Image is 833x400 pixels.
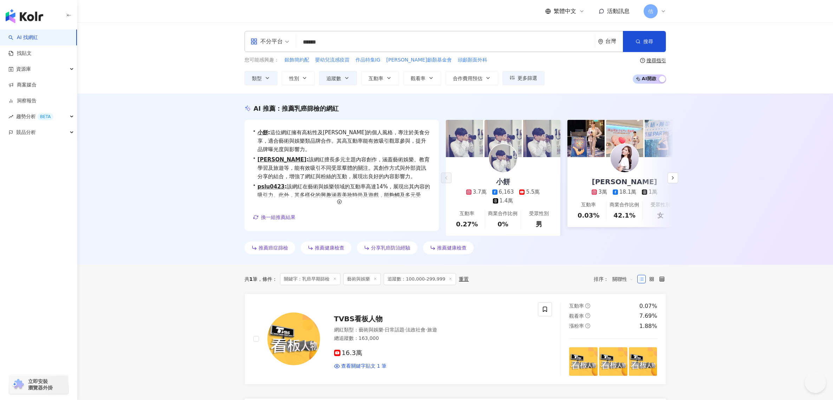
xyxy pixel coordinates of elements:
[334,335,530,342] div: 總追蹤數 ： 163,000
[383,327,385,333] span: ·
[613,211,635,220] div: 42.1%
[282,105,339,112] span: 推薦乳癌篩檢的網紅
[386,56,452,64] button: [PERSON_NAME]顱顏基金會
[258,128,430,154] span: 這位網紅擁有高粘性及[PERSON_NAME]的個人風格，專注於美食分享，適合藝術與娛樂類品牌合作。其高互動率能有效吸引觀眾參與，提升品牌曝光度與影響力。
[259,245,288,251] span: 推薦癌症篩檢
[282,71,315,85] button: 性別
[484,120,522,157] img: post-image
[343,273,381,285] span: 藝術與娛樂
[567,120,605,157] img: post-image
[643,39,653,44] span: 搜尋
[500,197,513,205] div: 1.4萬
[640,58,645,63] span: question-circle
[649,188,657,196] div: 1萬
[526,188,540,196] div: 5.5萬
[456,220,478,228] div: 0.27%
[261,214,295,220] span: 換一組推薦結果
[252,76,262,81] span: 類型
[425,327,427,333] span: ·
[285,57,309,64] span: 銀飾簡約配
[334,349,362,357] span: 16.3萬
[6,9,43,23] img: logo
[611,144,639,172] img: KOL Avatar
[306,156,308,163] span: :
[16,61,31,77] span: 資源庫
[651,201,670,208] div: 受眾性別
[437,245,467,251] span: 推薦健康檢查
[245,57,279,64] span: 您可能感興趣：
[569,323,584,329] span: 漲粉率
[8,34,38,41] a: searchAI 找網紅
[285,183,287,190] span: :
[334,363,387,370] a: 查看關鍵字貼文 1 筆
[258,155,430,181] span: 該網紅擅長多元主題內容創作，涵蓋藝術娛樂、教育學習及旅遊等，能有效吸引不同受眾羣體的關注。其創作方式與外部資訊分享的結合，增強了網紅與粉絲的互動，展現出良好的內容影響力。
[599,347,627,376] img: post-image
[639,312,657,320] div: 7.69%
[9,375,68,394] a: chrome extension立即安裝 瀏覽器外掛
[334,327,530,334] div: 網紅類型 ：
[489,144,517,172] img: KOL Avatar
[446,120,483,157] img: post-image
[453,76,482,81] span: 合作費用預估
[594,273,637,285] div: 排序：
[253,128,430,154] div: •
[253,212,296,222] button: 換一組推薦結果
[8,97,37,104] a: 洞察報告
[315,57,350,64] span: 嬰幼兒流感疫苗
[341,363,387,370] span: 查看關鍵字貼文 1 筆
[254,104,339,113] div: AI 推薦 ：
[245,293,666,385] a: KOL AvatarTVBS看板人物網紅類型：藝術與娛樂·日常話題·法政社會·旅遊總追蹤數：163,00016.3萬查看關鍵字貼文 1 筆互動率question-circle0.07%觀看率qu...
[488,210,518,217] div: 商業合作比例
[253,155,430,181] div: •
[610,201,639,208] div: 商業合作比例
[315,56,350,64] button: 嬰幼兒流感疫苗
[250,38,258,45] span: appstore
[639,322,657,330] div: 1.88%
[460,210,474,217] div: 互動率
[267,312,320,365] img: KOL Avatar
[445,71,498,85] button: 合作費用預估
[268,129,270,136] span: :
[529,210,549,217] div: 受眾性別
[384,273,456,285] span: 追蹤數：100,000-299,999
[369,76,383,81] span: 互動率
[585,323,590,328] span: question-circle
[497,220,508,228] div: 0%
[629,347,657,376] img: post-image
[386,57,451,64] span: [PERSON_NAME]顱顏基金會
[598,39,603,44] span: environment
[569,347,598,376] img: post-image
[605,38,623,44] div: 台灣
[289,76,299,81] span: 性別
[37,113,53,120] div: BETA
[8,114,13,119] span: rise
[606,120,643,157] img: post-image
[607,8,630,14] span: 活動訊息
[371,245,410,251] span: 分享乳癌防治經驗
[355,56,381,64] button: 作品特集IG
[411,76,425,81] span: 觀看率
[578,211,599,220] div: 0.03%
[8,82,37,89] a: 商案媒合
[805,372,826,393] iframe: Help Scout Beacon - Open
[258,276,277,282] span: 條件 ：
[523,120,560,157] img: post-image
[326,76,341,81] span: 追蹤數
[499,188,514,196] div: 6,163
[359,327,383,333] span: 藝術與娛樂
[489,177,517,187] div: 小餅
[446,157,560,236] a: 小餅3.7萬6,1635.5萬1.4萬互動率0.27%商業合作比例0%受眾性別男
[569,313,584,319] span: 觀看率
[16,109,53,124] span: 趨勢分析
[319,71,357,85] button: 追蹤數
[585,313,590,318] span: question-circle
[403,71,441,85] button: 觀看率
[361,71,399,85] button: 互動率
[280,273,340,285] span: 關鍵字：乳癌早期篩檢
[536,220,542,228] div: 男
[646,58,666,63] div: 搜尋指引
[8,50,32,57] a: 找貼文
[315,245,344,251] span: 推薦健康檢查
[258,182,430,208] span: 該網紅在藝術與娛樂領域的互動率高達14%，展現出其內容的吸引力。此外，其多樣化的興趣涵蓋美妝時尚及遊戲，能夠觸及多元受眾，提升品牌曝光與參與度，是具潛力的行銷合作夥伴。
[585,303,590,308] span: question-circle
